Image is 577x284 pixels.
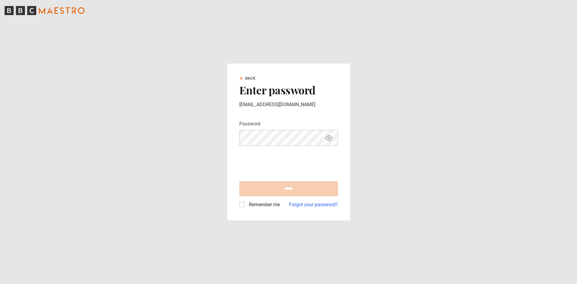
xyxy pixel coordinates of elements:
[239,84,338,96] h2: Enter password
[239,76,256,81] a: Back
[324,133,334,143] button: Show password
[245,76,256,81] span: Back
[239,150,331,174] iframe: reCAPTCHA
[5,6,84,15] svg: BBC Maestro
[247,201,280,208] label: Remember me
[289,201,338,208] a: Forgot your password?
[239,120,260,128] label: Password
[239,101,338,108] p: [EMAIL_ADDRESS][DOMAIN_NAME]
